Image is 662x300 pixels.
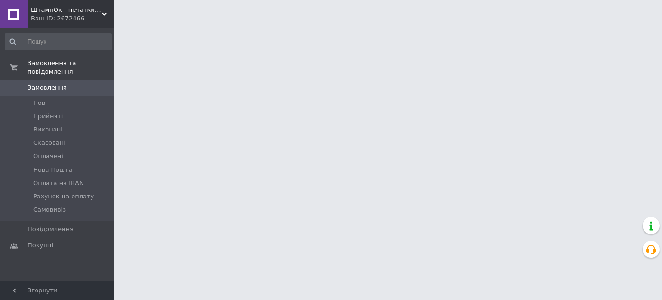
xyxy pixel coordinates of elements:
span: Оплата на IBAN [33,179,84,187]
span: Покупці [28,241,53,250]
span: Скасовані [33,139,65,147]
span: Замовлення [28,84,67,92]
span: Нова Пошта [33,166,73,174]
div: Ваш ID: 2672466 [31,14,114,23]
span: Повідомлення [28,225,74,234]
span: ШтампОк - печатки, штампи, факсиміле, оснастки, датери, нумератори [31,6,102,14]
span: Оплачені [33,152,63,160]
input: Пошук [5,33,112,50]
span: Самовивіз [33,206,66,214]
span: Прийняті [33,112,63,121]
span: Виконані [33,125,63,134]
span: Замовлення та повідомлення [28,59,114,76]
span: Рахунок на оплату [33,192,94,201]
span: Нові [33,99,47,107]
